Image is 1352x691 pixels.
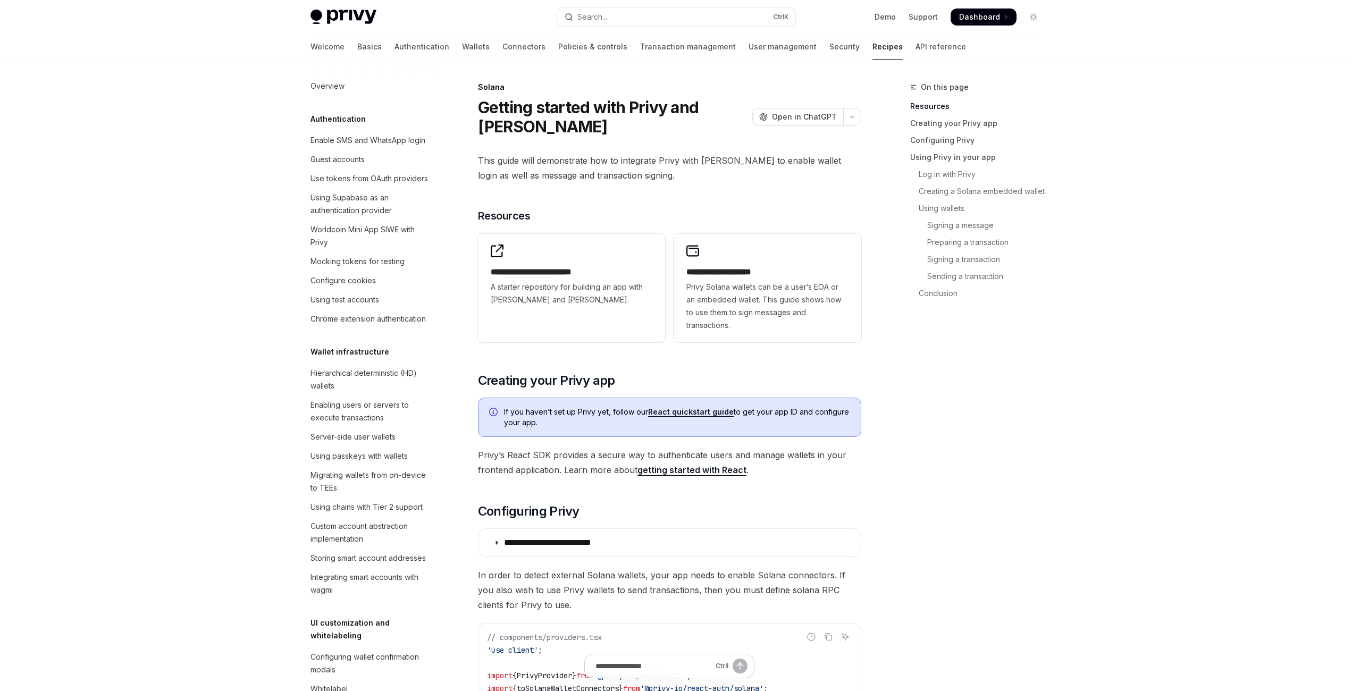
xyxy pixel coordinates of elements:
a: Worldcoin Mini App SIWE with Privy [302,220,438,252]
span: Privy’s React SDK provides a secure way to authenticate users and manage wallets in your frontend... [478,448,861,477]
div: Solana [478,82,861,92]
span: Privy Solana wallets can be a user’s EOA or an embedded wallet. This guide shows how to use them ... [686,281,848,332]
a: Using wallets [910,200,1051,217]
a: Preparing a transaction [910,234,1051,251]
span: If you haven’t set up Privy yet, follow our to get your app ID and configure your app. [504,407,850,428]
a: React quickstart guide [648,407,734,417]
a: Conclusion [910,285,1051,302]
a: Using Supabase as an authentication provider [302,188,438,220]
a: Enabling users or servers to execute transactions [302,395,438,427]
a: Guest accounts [302,150,438,169]
a: Wallets [462,34,490,60]
a: Log in with Privy [910,166,1051,183]
a: Integrating smart accounts with wagmi [302,568,438,600]
div: Enabling users or servers to execute transactions [310,399,432,424]
div: Using test accounts [310,293,379,306]
div: Guest accounts [310,153,365,166]
a: Enable SMS and WhatsApp login [302,131,438,150]
a: Using Privy in your app [910,149,1051,166]
span: A starter repository for building an app with [PERSON_NAME] and [PERSON_NAME]. [491,281,652,306]
span: 'use client' [487,645,538,655]
a: Demo [875,12,896,22]
a: Configure cookies [302,271,438,290]
div: Overview [310,80,345,92]
button: Report incorrect code [804,630,818,644]
button: Open in ChatGPT [752,108,843,126]
div: Worldcoin Mini App SIWE with Privy [310,223,432,249]
a: Signing a message [910,217,1051,234]
div: Integrating smart accounts with wagmi [310,571,432,596]
a: API reference [916,34,966,60]
a: Using chains with Tier 2 support [302,498,438,517]
div: Migrating wallets from on-device to TEEs [310,469,432,494]
div: Hierarchical deterministic (HD) wallets [310,367,432,392]
a: Using passkeys with wallets [302,446,438,466]
div: Search... [577,11,607,23]
a: Using test accounts [302,290,438,309]
a: **** **** **** *****Privy Solana wallets can be a user’s EOA or an embedded wallet. This guide sh... [674,234,861,342]
span: Dashboard [959,12,1000,22]
input: Ask a question... [595,654,711,678]
a: Security [829,34,860,60]
h5: Wallet infrastructure [310,345,389,358]
img: light logo [310,10,376,24]
div: Using passkeys with wallets [310,450,408,462]
span: This guide will demonstrate how to integrate Privy with [PERSON_NAME] to enable wallet login as w... [478,153,861,183]
div: Storing smart account addresses [310,552,426,564]
a: Transaction management [640,34,736,60]
a: Mocking tokens for testing [302,252,438,271]
a: Support [909,12,938,22]
button: Ask AI [838,630,852,644]
a: Migrating wallets from on-device to TEEs [302,466,438,498]
a: Server-side user wallets [302,427,438,446]
button: Copy the contents from the code block [821,630,835,644]
a: Configuring wallet confirmation modals [302,647,438,679]
div: Server-side user wallets [310,431,396,443]
div: Use tokens from OAuth providers [310,172,428,185]
a: Overview [302,77,438,96]
button: Toggle dark mode [1025,9,1042,26]
span: Configuring Privy [478,503,580,520]
a: getting started with React [637,465,746,476]
a: Sending a transaction [910,268,1051,285]
span: Ctrl K [773,13,789,21]
span: Creating your Privy app [478,372,615,389]
span: // components/providers.tsx [487,633,602,642]
a: Configuring Privy [910,132,1051,149]
span: On this page [921,81,969,94]
h5: UI customization and whitelabeling [310,617,438,642]
a: Basics [357,34,382,60]
div: Enable SMS and WhatsApp login [310,134,425,147]
a: Connectors [502,34,545,60]
h5: Authentication [310,113,366,125]
a: Recipes [872,34,903,60]
span: ; [538,645,542,655]
div: Configuring wallet confirmation modals [310,651,432,676]
a: Resources [910,98,1051,115]
a: Use tokens from OAuth providers [302,169,438,188]
a: User management [749,34,817,60]
div: Using Supabase as an authentication provider [310,191,432,217]
a: Storing smart account addresses [302,549,438,568]
a: Welcome [310,34,345,60]
a: Hierarchical deterministic (HD) wallets [302,364,438,395]
div: Using chains with Tier 2 support [310,501,423,513]
a: Custom account abstraction implementation [302,517,438,549]
a: Chrome extension authentication [302,309,438,328]
div: Chrome extension authentication [310,313,426,325]
div: Mocking tokens for testing [310,255,405,268]
span: In order to detect external Solana wallets, your app needs to enable Solana connectors. If you al... [478,568,861,612]
h1: Getting started with Privy and [PERSON_NAME] [478,98,748,136]
a: Signing a transaction [910,251,1051,268]
button: Send message [733,659,748,673]
a: Creating your Privy app [910,115,1051,132]
a: Creating a Solana embedded wallet [910,183,1051,200]
a: Policies & controls [558,34,627,60]
a: Authentication [394,34,449,60]
a: Dashboard [951,9,1017,26]
div: Configure cookies [310,274,376,287]
div: Custom account abstraction implementation [310,520,432,545]
span: Open in ChatGPT [772,112,837,122]
button: Open search [557,7,795,27]
span: Resources [478,208,531,223]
